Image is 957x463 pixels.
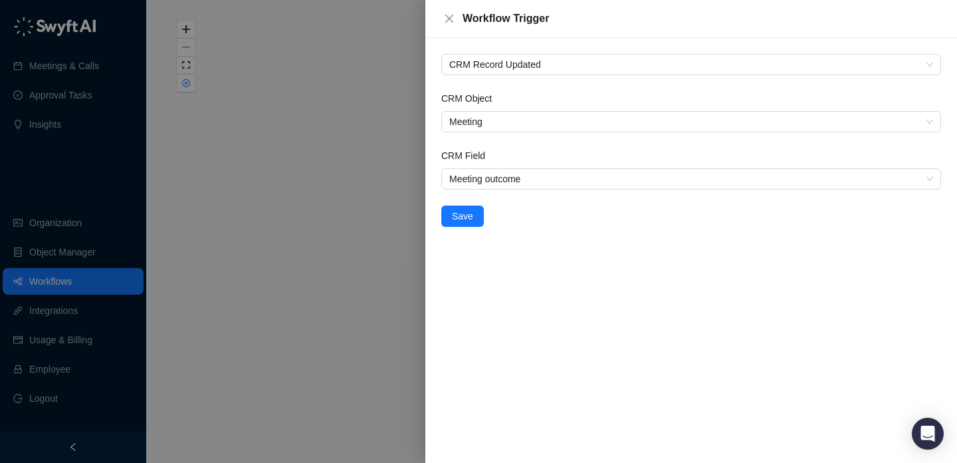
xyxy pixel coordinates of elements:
div: Workflow Trigger [463,11,941,27]
div: Open Intercom Messenger [912,418,944,450]
label: CRM Object [441,91,501,106]
label: CRM Field [441,148,494,163]
span: Save [452,209,473,224]
span: CRM Record Updated [449,55,933,75]
span: Meeting outcome [449,169,933,189]
button: Save [441,206,484,227]
span: Meeting [449,112,933,132]
button: Close [441,11,457,27]
span: close [444,13,455,24]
